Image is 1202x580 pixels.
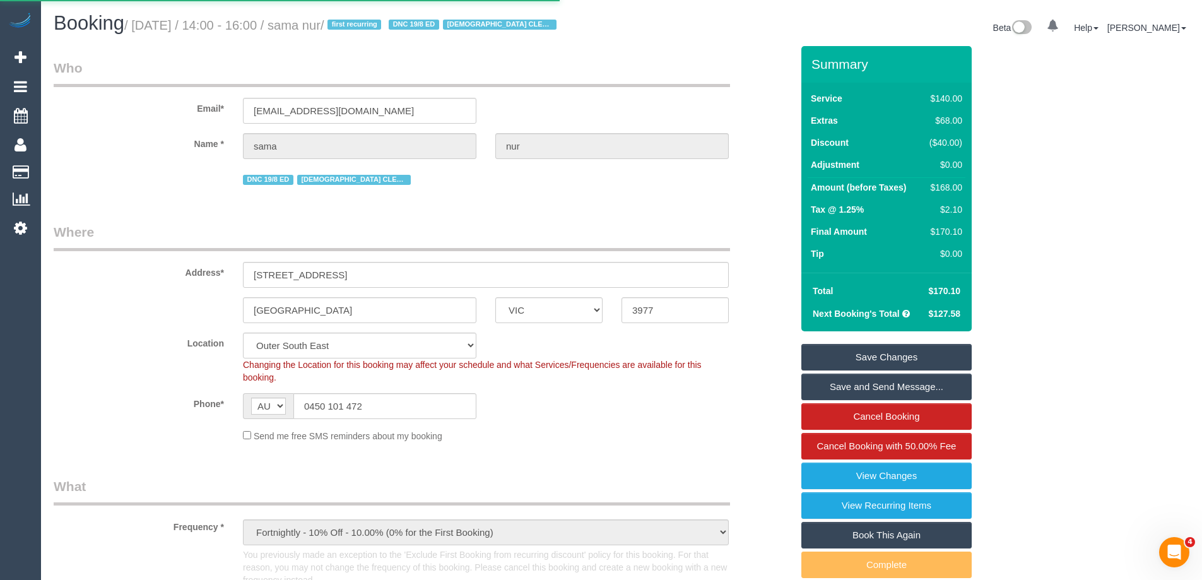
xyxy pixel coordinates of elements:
label: Extras [811,114,838,127]
a: Save and Send Message... [801,374,972,400]
input: Suburb* [243,297,476,323]
legend: What [54,477,730,506]
div: $68.00 [924,114,962,127]
legend: Who [54,59,730,87]
label: Service [811,92,842,105]
label: Amount (before Taxes) [811,181,906,194]
span: / [321,18,560,32]
div: $0.00 [924,247,962,260]
a: View Recurring Items [801,492,972,519]
label: Adjustment [811,158,859,171]
span: DNC 19/8 ED [243,175,293,185]
input: Last Name* [495,133,729,159]
span: [DEMOGRAPHIC_DATA] CLEANER ONLY [443,20,557,30]
input: Phone* [293,393,476,419]
span: $170.10 [928,286,960,296]
input: Email* [243,98,476,124]
div: $168.00 [924,181,962,194]
label: Tip [811,247,824,260]
div: $140.00 [924,92,962,105]
img: Automaid Logo [8,13,33,30]
label: Name * [44,133,233,150]
span: Cancel Booking with 50.00% Fee [817,441,957,451]
span: DNC 19/8 ED [389,20,439,30]
div: $2.10 [924,203,962,216]
label: Tax @ 1.25% [811,203,864,216]
div: $0.00 [924,158,962,171]
a: View Changes [801,463,972,489]
label: Frequency * [44,516,233,533]
span: [DEMOGRAPHIC_DATA] CLEANER ONLY [297,175,411,185]
input: First Name* [243,133,476,159]
span: 4 [1185,537,1195,547]
a: Save Changes [801,344,972,370]
label: Final Amount [811,225,867,238]
label: Phone* [44,393,233,410]
legend: Where [54,223,730,251]
a: Help [1074,23,1099,33]
img: New interface [1011,20,1032,37]
span: Changing the Location for this booking may affect your schedule and what Services/Frequencies are... [243,360,702,382]
a: Cancel Booking with 50.00% Fee [801,433,972,459]
span: Booking [54,12,124,34]
small: / [DATE] / 14:00 - 16:00 / sama nur [124,18,560,32]
a: Beta [993,23,1032,33]
label: Address* [44,262,233,279]
label: Email* [44,98,233,115]
iframe: Intercom live chat [1159,537,1189,567]
span: first recurring [327,20,381,30]
a: Cancel Booking [801,403,972,430]
span: Send me free SMS reminders about my booking [254,431,442,441]
strong: Total [813,286,833,296]
label: Discount [811,136,849,149]
label: Location [44,333,233,350]
div: $170.10 [924,225,962,238]
div: ($40.00) [924,136,962,149]
input: Post Code* [622,297,729,323]
a: [PERSON_NAME] [1107,23,1186,33]
a: Book This Again [801,522,972,548]
strong: Next Booking's Total [813,309,900,319]
span: $127.58 [928,309,960,319]
h3: Summary [811,57,965,71]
